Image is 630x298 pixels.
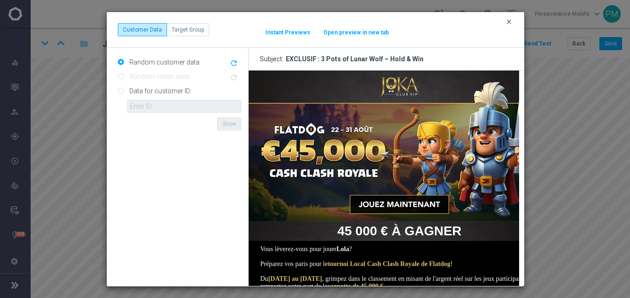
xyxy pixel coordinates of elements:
span: EXCLUSIF : 3 Pots of Lunar Wolf – Hold & Win [286,55,424,63]
button: Target Group [167,23,209,36]
button: Instant Previews [265,29,311,36]
strong: Lola [88,175,100,182]
label: Data for customer ID: [127,87,192,95]
i: clear [505,18,513,26]
strong: [DATE] au [DATE] [19,205,73,212]
input: Enter ID [127,100,241,113]
button: Show [217,117,241,130]
i: refresh [230,59,238,67]
button: clear [505,18,515,26]
label: Random visitor data [127,72,189,81]
strong: 45 000 € À GAGNER [89,153,213,168]
button: Customer Data [118,23,167,36]
strong: tournoi Local Cash Clash Royale de Flatdog [79,190,201,197]
span: Subject: [260,55,286,63]
button: refresh [229,58,241,69]
button: Open preview in new tab [323,29,389,36]
td: Vous lèverez-vous pour jouer ? Préparez vos paris pour le ! Du , grimpez dans le classement en mi... [12,175,290,272]
strong: cagnotte de 45 000 € [79,212,135,219]
div: ... [118,23,209,36]
label: Random customer data [127,58,199,66]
